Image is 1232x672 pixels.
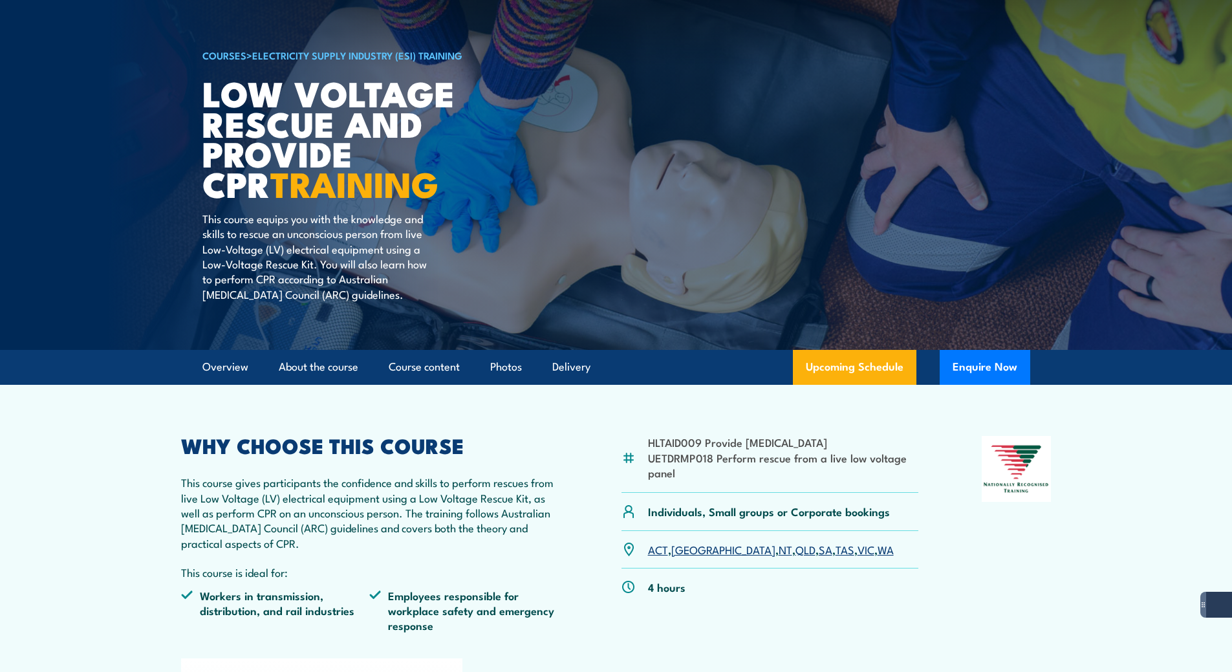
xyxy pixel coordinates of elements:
[648,435,919,450] li: HLTAID009 Provide [MEDICAL_DATA]
[202,78,522,199] h1: Low Voltage Rescue and Provide CPR
[648,541,668,557] a: ACT
[202,48,246,62] a: COURSES
[648,450,919,481] li: UETDRMP018 Perform rescue from a live low voltage panel
[252,48,462,62] a: Electricity Supply Industry (ESI) Training
[490,350,522,384] a: Photos
[982,436,1052,502] img: Nationally Recognised Training logo.
[181,588,370,633] li: Workers in transmission, distribution, and rail industries
[836,541,854,557] a: TAS
[202,211,438,301] p: This course equips you with the knowledge and skills to rescue an unconscious person from live Lo...
[181,436,559,454] h2: WHY CHOOSE THIS COURSE
[648,580,686,594] p: 4 hours
[389,350,460,384] a: Course content
[270,156,438,210] strong: TRAINING
[648,504,890,519] p: Individuals, Small groups or Corporate bookings
[279,350,358,384] a: About the course
[878,541,894,557] a: WA
[202,350,248,384] a: Overview
[648,542,894,557] p: , , , , , , ,
[795,541,816,557] a: QLD
[779,541,792,557] a: NT
[819,541,832,557] a: SA
[181,565,559,580] p: This course is ideal for:
[202,47,522,63] h6: >
[940,350,1030,385] button: Enquire Now
[858,541,874,557] a: VIC
[552,350,590,384] a: Delivery
[369,588,558,633] li: Employees responsible for workplace safety and emergency response
[181,475,559,550] p: This course gives participants the confidence and skills to perform rescues from live Low Voltage...
[793,350,916,385] a: Upcoming Schedule
[671,541,775,557] a: [GEOGRAPHIC_DATA]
